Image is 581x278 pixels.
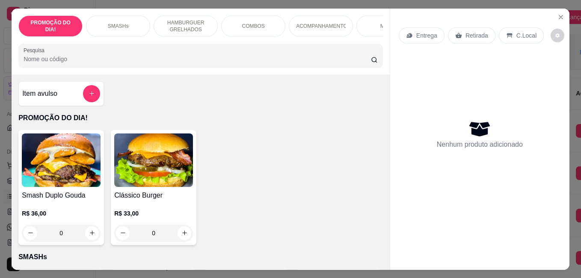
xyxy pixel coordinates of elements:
[516,31,537,40] p: C.Local
[22,190,101,201] h4: Smash Duplo Gouda
[18,252,383,262] p: SMASHs
[22,89,57,99] h4: Item avulso
[465,31,488,40] p: Retirada
[24,47,47,54] label: Pesquisa
[22,209,101,218] p: R$ 36,00
[296,23,346,30] p: ACOMPANHAMENTOS
[22,133,101,187] img: product-image
[242,23,264,30] p: COMBOS
[24,55,371,63] input: Pesquisa
[114,209,193,218] p: R$ 33,00
[114,133,193,187] img: product-image
[554,10,568,24] button: Close
[161,19,210,33] p: HAMBURGUER GRELHADOS
[380,23,397,30] p: Molhos
[551,29,564,42] button: decrease-product-quantity
[26,19,75,33] p: PROMOÇÃO DO DIA!
[108,23,129,30] p: SMASHs
[437,139,523,150] p: Nenhum produto adicionado
[18,113,383,123] p: PROMOÇÃO DO DIA!
[416,31,437,40] p: Entrega
[83,85,100,102] button: add-separate-item
[114,190,193,201] h4: Clássico Burger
